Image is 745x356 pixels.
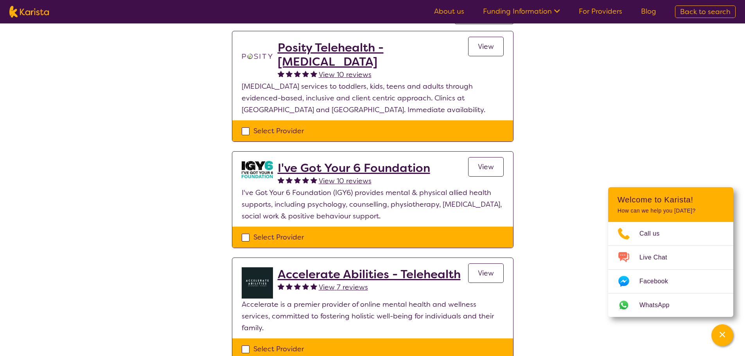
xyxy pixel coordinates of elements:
img: fullstar [286,70,293,77]
img: fullstar [311,177,317,183]
p: [MEDICAL_DATA] services to toddlers, kids, teens and adults through evidenced-based, inclusive an... [242,81,504,116]
img: fullstar [286,177,293,183]
a: View 10 reviews [319,69,372,81]
img: aw0qclyvxjfem2oefjis.jpg [242,161,273,178]
p: How can we help you [DATE]? [618,208,724,214]
img: byb1jkvtmcu0ftjdkjvo.png [242,267,273,299]
a: View 7 reviews [319,281,368,293]
span: View [478,162,494,172]
p: Accelerate is a premier provider of online mental health and wellness services, committed to fost... [242,299,504,334]
img: Karista logo [9,6,49,18]
a: I've Got Your 6 Foundation [278,161,430,175]
img: fullstar [286,283,293,290]
img: fullstar [278,283,284,290]
p: I've Got Your 6 Foundation (IGY6) provides mental & physical allied health supports, including ps... [242,187,504,222]
span: View [478,42,494,51]
a: View 10 reviews [319,175,372,187]
span: WhatsApp [639,299,679,311]
a: View [468,157,504,177]
a: About us [434,7,464,16]
span: View 10 reviews [319,70,372,79]
img: fullstar [302,70,309,77]
img: fullstar [311,70,317,77]
span: Live Chat [639,252,677,263]
img: fullstar [278,70,284,77]
div: Channel Menu [608,187,733,317]
img: fullstar [311,283,317,290]
img: fullstar [294,177,301,183]
a: Accelerate Abilities - Telehealth [278,267,461,281]
img: fullstar [294,70,301,77]
a: Back to search [675,5,736,18]
a: View [468,37,504,56]
img: fullstar [302,283,309,290]
img: fullstar [278,177,284,183]
span: Call us [639,228,669,240]
img: t1bslo80pcylnzwjhndq.png [242,41,273,72]
span: View 7 reviews [319,283,368,292]
ul: Choose channel [608,222,733,317]
a: For Providers [579,7,622,16]
a: Posity Telehealth - [MEDICAL_DATA] [278,41,468,69]
img: fullstar [302,177,309,183]
img: fullstar [294,283,301,290]
span: Facebook [639,275,677,287]
a: Blog [641,7,656,16]
a: Funding Information [483,7,560,16]
span: View 10 reviews [319,176,372,186]
a: Web link opens in a new tab. [608,293,733,317]
span: Back to search [680,7,731,16]
a: View [468,263,504,283]
span: View [478,268,494,278]
h2: Welcome to Karista! [618,195,724,204]
button: Channel Menu [711,324,733,346]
